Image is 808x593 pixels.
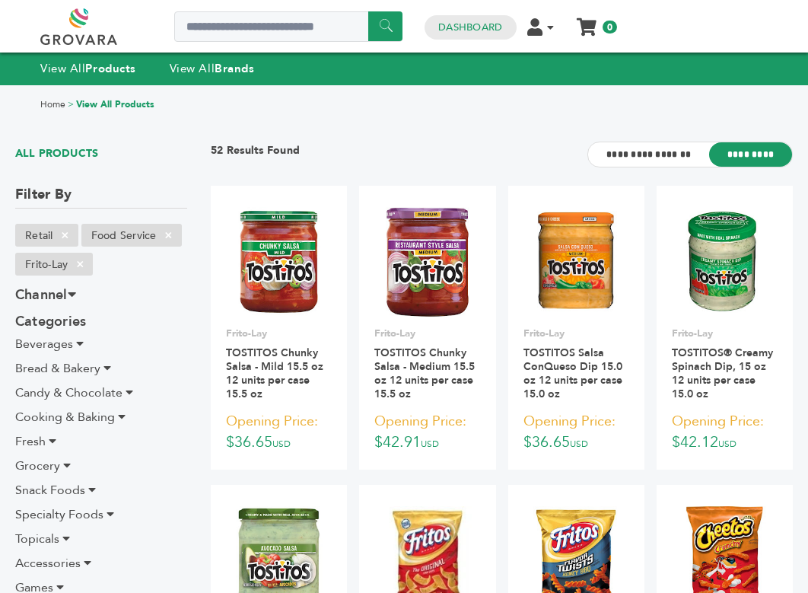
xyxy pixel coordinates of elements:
[68,255,93,273] span: ×
[52,226,78,244] span: ×
[523,327,629,340] p: Frito-Lay
[421,438,439,450] span: USD
[578,14,596,30] a: My Cart
[68,98,74,110] span: >
[15,482,85,499] span: Snack Foods
[85,61,135,76] strong: Products
[15,506,103,523] span: Specialty Foods
[15,224,78,247] li: Retail
[226,346,323,401] a: TOSTITOS Chunky Salsa - Mild 15.5 oz 12 units per case 15.5 oz
[81,224,182,247] li: Food Service
[226,327,332,340] p: Frito-Lay
[438,21,502,34] a: Dashboard
[15,384,122,401] span: Candy & Chocolate
[174,11,402,42] input: Search a product or brand...
[15,142,187,166] h1: ALL PRODUCTS
[15,253,93,276] li: Frito-Lay
[15,458,60,474] span: Grocery
[374,411,466,432] span: Opening Price:
[15,282,187,308] h3: Channel
[15,185,187,208] h3: Filter By
[523,411,616,432] span: Opening Price:
[272,438,291,450] span: USD
[386,207,469,317] img: TOSTITOS Chunky Salsa - Medium 15.5 oz 12 units per case 15.5 oz
[672,410,778,454] p: $42.12
[15,308,187,335] h3: Categories
[156,226,181,244] span: ×
[15,433,46,450] span: Fresh
[15,409,115,426] span: Cooking & Baking
[226,411,318,432] span: Opening Price:
[170,61,255,76] a: View AllBrands
[15,360,100,377] span: Bread & Bakery
[374,327,480,340] p: Frito-Lay
[224,207,334,317] img: TOSTITOS Chunky Salsa - Mild 15.5 oz 12 units per case 15.5 oz
[15,336,73,352] span: Beverages
[672,346,773,401] a: TOSTITOS® Creamy Spinach Dip, 15 oz 12 units per case 15.0 oz
[521,207,631,317] img: TOSTITOS Salsa ConQueso Dip 15.0 oz 12 units per case 15.0 oz
[603,21,617,33] span: 0
[211,143,300,167] h3: 52 Results Found
[226,410,332,454] p: $36.65
[15,531,59,547] span: Topicals
[670,207,780,317] img: TOSTITOS® Creamy Spinach Dip, 15 oz 12 units per case 15.0 oz
[570,438,588,450] span: USD
[40,98,65,110] a: Home
[672,411,764,432] span: Opening Price:
[523,410,629,454] p: $36.65
[76,98,154,110] a: View All Products
[374,346,475,401] a: TOSTITOS Chunky Salsa - Medium 15.5 oz 12 units per case 15.5 oz
[718,438,736,450] span: USD
[672,327,778,340] p: Frito-Lay
[374,410,480,454] p: $42.91
[40,61,136,76] a: View AllProducts
[15,555,81,572] span: Accessories
[215,61,254,76] strong: Brands
[523,346,622,401] a: TOSTITOS Salsa ConQueso Dip 15.0 oz 12 units per case 15.0 oz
